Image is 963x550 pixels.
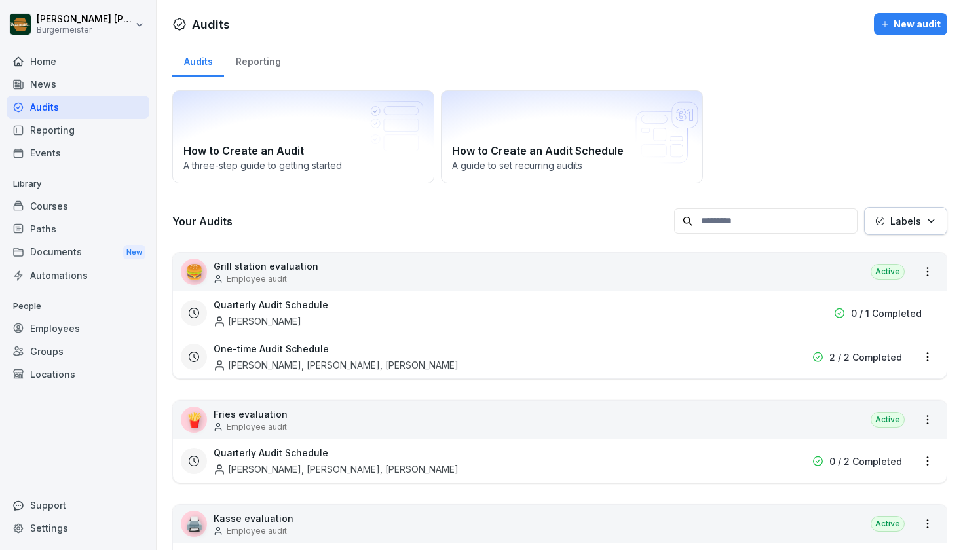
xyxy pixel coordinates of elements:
a: Events [7,141,149,164]
div: Documents [7,240,149,265]
a: DocumentsNew [7,240,149,265]
a: Audits [172,43,224,77]
p: Kasse evaluation [214,511,293,525]
p: People [7,296,149,317]
p: A guide to set recurring audits [452,158,692,172]
div: Support [7,494,149,517]
p: Employee audit [227,273,287,285]
div: 🖨️ [181,511,207,537]
a: Reporting [7,119,149,141]
div: 🍔 [181,259,207,285]
a: Paths [7,217,149,240]
p: [PERSON_NAME] [PERSON_NAME] [37,14,132,25]
div: Active [871,516,905,532]
h2: How to Create an Audit [183,143,423,158]
div: Active [871,264,905,280]
p: Employee audit [227,421,287,433]
div: [PERSON_NAME], [PERSON_NAME], [PERSON_NAME] [214,358,459,372]
a: Settings [7,517,149,540]
p: Burgermeister [37,26,132,35]
button: New audit [874,13,947,35]
div: [PERSON_NAME], [PERSON_NAME], [PERSON_NAME] [214,462,459,476]
button: Labels [864,207,947,235]
a: Locations [7,363,149,386]
h3: Quarterly Audit Schedule [214,446,328,460]
a: Home [7,50,149,73]
a: Automations [7,264,149,287]
div: New audit [880,17,941,31]
div: 🍟 [181,407,207,433]
p: Library [7,174,149,194]
p: Labels [890,214,921,228]
p: Employee audit [227,525,287,537]
a: How to Create an AuditA three-step guide to getting started [172,90,434,183]
h3: One-time Audit Schedule [214,342,329,356]
h3: Your Audits [172,214,668,229]
a: Audits [7,96,149,119]
a: Courses [7,194,149,217]
div: New [123,245,145,260]
p: Fries evaluation [214,407,288,421]
p: A three-step guide to getting started [183,158,423,172]
a: Groups [7,340,149,363]
p: 0 / 1 Completed [851,306,922,320]
p: 2 / 2 Completed [829,350,902,364]
div: [PERSON_NAME] [214,314,301,328]
div: Active [871,412,905,428]
a: Employees [7,317,149,340]
p: Grill station evaluation [214,259,318,273]
h1: Audits [192,16,230,33]
h2: How to Create an Audit Schedule [452,143,692,158]
a: How to Create an Audit ScheduleA guide to set recurring audits [441,90,703,183]
h3: Quarterly Audit Schedule [214,298,328,312]
a: Reporting [224,43,292,77]
a: News [7,73,149,96]
p: 0 / 2 Completed [829,454,902,468]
